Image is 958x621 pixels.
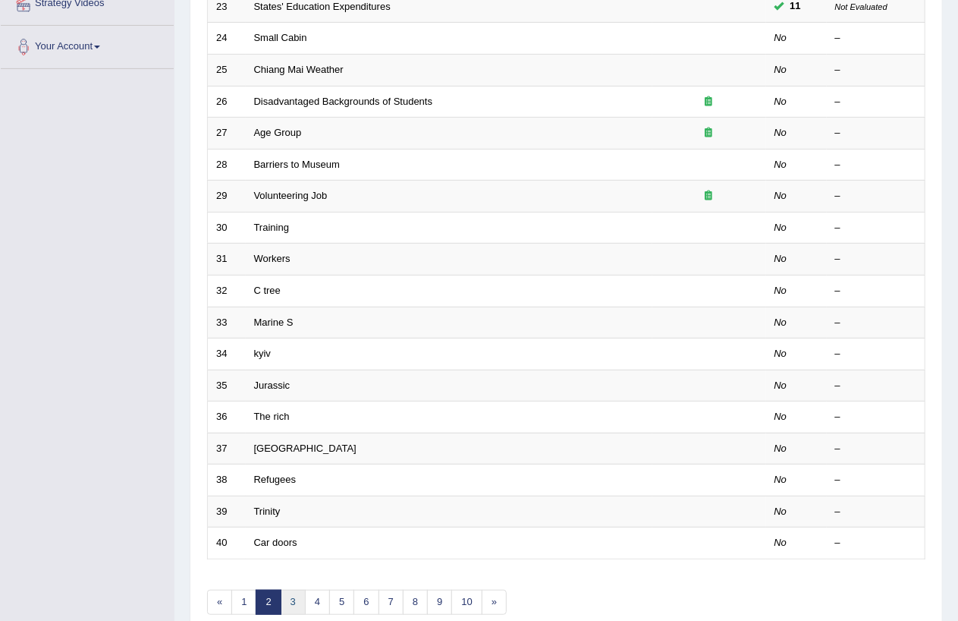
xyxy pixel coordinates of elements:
div: – [835,410,917,424]
div: – [835,63,917,77]
em: No [774,411,787,422]
em: No [774,537,787,548]
div: – [835,31,917,46]
div: – [835,347,917,361]
td: 31 [208,244,246,276]
em: No [774,222,787,233]
em: No [774,474,787,485]
a: 8 [403,590,428,615]
div: – [835,442,917,456]
a: 10 [451,590,482,615]
td: 33 [208,307,246,339]
div: – [835,536,917,550]
td: 27 [208,118,246,150]
em: No [774,506,787,517]
div: – [835,505,917,519]
td: 26 [208,86,246,118]
div: – [835,95,917,109]
div: – [835,189,917,203]
a: « [207,590,232,615]
a: Car doors [254,537,297,548]
div: – [835,284,917,298]
div: Exam occurring question [661,126,758,140]
td: 34 [208,339,246,370]
a: Small Cabin [254,32,307,43]
td: 36 [208,402,246,433]
a: Jurassic [254,380,291,391]
td: 32 [208,275,246,307]
a: 3 [281,590,306,615]
div: – [835,221,917,235]
em: No [774,380,787,391]
td: 25 [208,55,246,87]
a: 1 [231,590,256,615]
a: Disadvantaged Backgrounds of Students [254,96,433,107]
div: – [835,316,917,330]
a: Workers [254,253,291,264]
a: The rich [254,411,290,422]
em: No [774,317,787,328]
a: kyiv [254,348,271,359]
div: – [835,158,917,172]
a: 5 [329,590,354,615]
a: Marine S [254,317,294,328]
em: No [774,96,787,107]
a: Barriers to Museum [254,159,340,170]
a: 6 [353,590,378,615]
a: [GEOGRAPHIC_DATA] [254,443,357,454]
div: – [835,126,917,140]
a: Age Group [254,127,302,138]
a: Chiang Mai Weather [254,64,344,75]
a: Refugees [254,474,297,485]
td: 30 [208,212,246,244]
em: No [774,64,787,75]
a: 7 [378,590,404,615]
td: 37 [208,433,246,465]
a: States' Education Expenditures [254,1,391,12]
div: Exam occurring question [661,189,758,203]
div: – [835,252,917,266]
td: 35 [208,370,246,402]
em: No [774,32,787,43]
div: – [835,473,917,487]
a: 2 [256,590,281,615]
td: 40 [208,528,246,560]
a: Your Account [1,26,174,64]
td: 24 [208,23,246,55]
em: No [774,190,787,201]
div: – [835,379,917,393]
em: No [774,348,787,359]
td: 28 [208,149,246,181]
small: Not Evaluated [835,2,887,11]
a: Training [254,222,289,233]
em: No [774,253,787,264]
a: 4 [305,590,330,615]
td: 29 [208,181,246,213]
em: No [774,285,787,296]
em: No [774,127,787,138]
td: 39 [208,496,246,528]
a: Volunteering Job [254,190,328,201]
div: Exam occurring question [661,95,758,109]
em: No [774,159,787,170]
a: 9 [427,590,452,615]
a: » [482,590,507,615]
a: Trinity [254,506,281,517]
em: No [774,443,787,454]
td: 38 [208,465,246,496]
a: C tree [254,285,281,296]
